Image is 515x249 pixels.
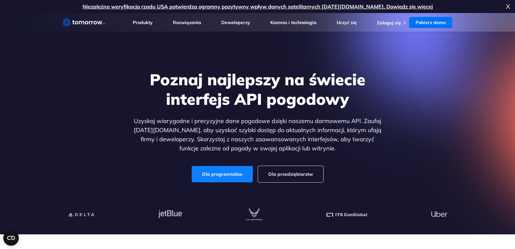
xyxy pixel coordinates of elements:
[377,20,401,26] a: Zaloguj się
[409,17,452,28] a: Pobierz demo
[192,166,253,182] a: Dla programistów
[83,3,433,10] a: Niezależna weryfikacja rządu USA potwierdza ogromny pozytywny wpływ danych satelitarnych [DATE][D...
[133,20,153,25] a: Produkty
[270,20,316,25] a: Kosmos i technologia
[3,230,19,246] button: Open CMP widget
[337,20,357,25] a: Uczyć się
[202,171,242,177] font: Dla programistów
[268,171,313,177] font: Dla przedsiębiorstw
[63,18,105,27] a: Link domowy
[258,166,323,182] a: Dla przedsiębiorstw
[221,20,250,25] a: Deweloperzy
[150,70,366,109] font: Poznaj najlepszy na świecie interfejs API pogodowy
[416,20,446,25] font: Pobierz demo
[506,2,510,10] font: X
[173,20,201,25] a: Rozwiązania
[134,117,381,152] font: Uzyskaj wiarygodne i precyzyjne dane pogodowe dzięki naszemu darmowemu API. Zaufaj [DATE][DOMAIN_...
